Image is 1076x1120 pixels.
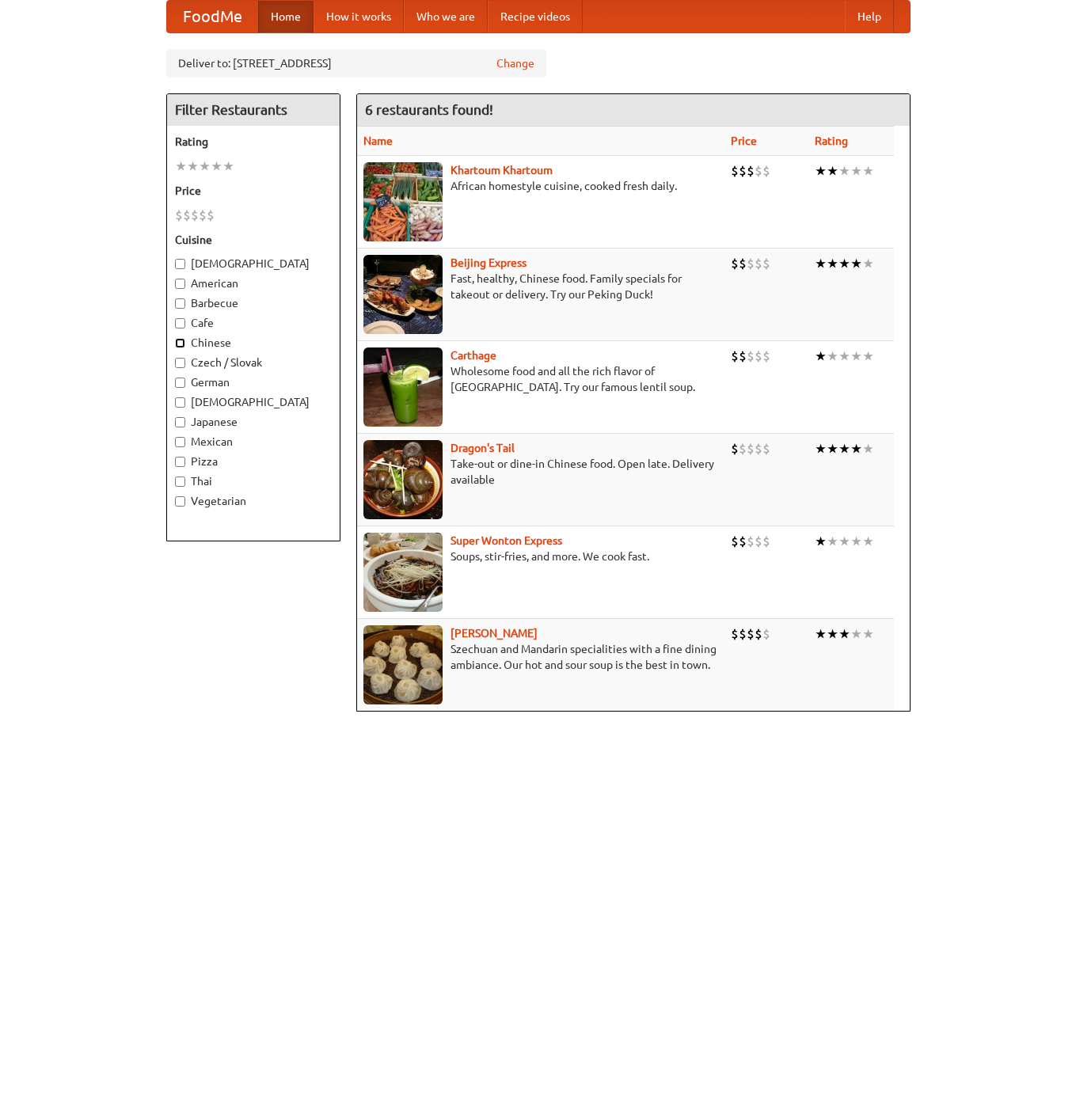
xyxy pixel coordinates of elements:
h5: Rating [175,134,332,150]
li: ★ [827,255,838,272]
label: Japanese [175,414,332,430]
li: $ [731,440,739,457]
li: ★ [815,440,827,457]
label: Mexican [175,434,332,450]
li: ★ [211,158,222,175]
li: $ [739,162,747,180]
li: $ [755,162,762,180]
img: carthage.jpg [363,347,443,427]
p: African homestyle cuisine, cooked fresh daily. [363,178,718,194]
li: $ [755,625,762,643]
h5: Cuisine [175,232,332,248]
li: $ [207,207,215,224]
input: [DEMOGRAPHIC_DATA] [175,397,185,408]
li: $ [739,255,747,272]
a: How it works [314,1,404,32]
li: ★ [827,162,838,180]
li: $ [755,255,762,272]
li: $ [762,625,770,643]
li: ★ [862,347,874,365]
label: Cafe [175,315,332,331]
li: ★ [827,347,838,365]
li: ★ [187,158,199,175]
li: $ [739,440,747,457]
p: Take-out or dine-in Chinese food. Open late. Delivery available [363,456,718,488]
a: [PERSON_NAME] [451,627,538,640]
li: ★ [175,158,187,175]
li: $ [731,162,739,180]
li: $ [731,255,739,272]
li: $ [175,207,183,224]
li: $ [183,207,191,224]
input: Pizza [175,457,185,467]
li: ★ [838,255,850,272]
input: Cafe [175,318,185,328]
p: Szechuan and Mandarin specialities with a fine dining ambiance. Our hot and sour soup is the best... [363,641,718,673]
a: Home [258,1,314,32]
input: [DEMOGRAPHIC_DATA] [175,259,185,269]
li: ★ [838,347,850,365]
a: Change [496,55,534,71]
input: Chinese [175,338,185,348]
li: $ [739,625,747,643]
img: superwonton.jpg [363,533,443,612]
label: American [175,275,332,291]
li: $ [762,533,770,550]
li: $ [755,533,762,550]
label: [DEMOGRAPHIC_DATA] [175,256,332,271]
li: $ [762,440,770,457]
img: shandong.jpg [363,625,443,704]
li: $ [731,347,739,365]
div: Deliver to: [STREET_ADDRESS] [166,49,546,78]
li: ★ [815,625,827,643]
h4: Filter Restaurants [167,94,340,126]
li: $ [747,533,755,550]
input: Japanese [175,417,185,427]
li: ★ [838,625,850,643]
li: $ [747,347,755,365]
label: [DEMOGRAPHIC_DATA] [175,394,332,410]
a: Help [845,1,894,32]
a: Carthage [451,349,496,362]
li: ★ [838,162,850,180]
input: American [175,279,185,289]
a: Name [363,135,393,147]
a: Dragon's Tail [451,442,515,454]
li: ★ [838,440,850,457]
h5: Price [175,183,332,199]
li: ★ [850,625,862,643]
input: Vegetarian [175,496,185,507]
li: $ [731,533,739,550]
input: German [175,378,185,388]
li: ★ [862,255,874,272]
li: ★ [862,162,874,180]
li: ★ [827,533,838,550]
a: Who we are [404,1,488,32]
li: $ [762,162,770,180]
li: $ [747,625,755,643]
p: Soups, stir-fries, and more. We cook fast. [363,549,718,564]
img: dragon.jpg [363,440,443,519]
label: Pizza [175,454,332,469]
li: $ [731,625,739,643]
li: $ [199,207,207,224]
a: Super Wonton Express [451,534,562,547]
label: Chinese [175,335,332,351]
li: ★ [862,625,874,643]
li: ★ [815,533,827,550]
ng-pluralize: 6 restaurants found! [365,102,493,117]
li: $ [762,255,770,272]
li: $ [739,533,747,550]
a: Khartoum Khartoum [451,164,553,177]
a: Rating [815,135,848,147]
b: Beijing Express [451,256,527,269]
a: Price [731,135,757,147]
li: ★ [815,162,827,180]
li: ★ [838,533,850,550]
a: FoodMe [167,1,258,32]
input: Czech / Slovak [175,358,185,368]
li: ★ [862,440,874,457]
